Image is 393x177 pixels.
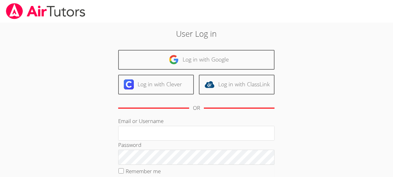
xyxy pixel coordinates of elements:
[124,79,134,89] img: clever-logo-6eab21bc6e7a338710f1a6ff85c0baf02591cd810cc4098c63d3a4b26e2feb20.svg
[204,79,214,89] img: classlink-logo-d6bb404cc1216ec64c9a2012d9dc4662098be43eaf13dc465df04b49fa7ab582.svg
[126,168,161,175] label: Remember me
[199,75,275,94] a: Log in with ClassLink
[193,104,200,113] div: OR
[169,55,179,65] img: google-logo-50288ca7cdecda66e5e0955fdab243c47b7ad437acaf1139b6f446037453330a.svg
[90,28,303,40] h2: User Log in
[118,141,141,148] label: Password
[5,3,86,19] img: airtutors_banner-c4298cdbf04f3fff15de1276eac7730deb9818008684d7c2e4769d2f7ddbe033.png
[118,50,275,70] a: Log in with Google
[118,75,194,94] a: Log in with Clever
[118,117,164,125] label: Email or Username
